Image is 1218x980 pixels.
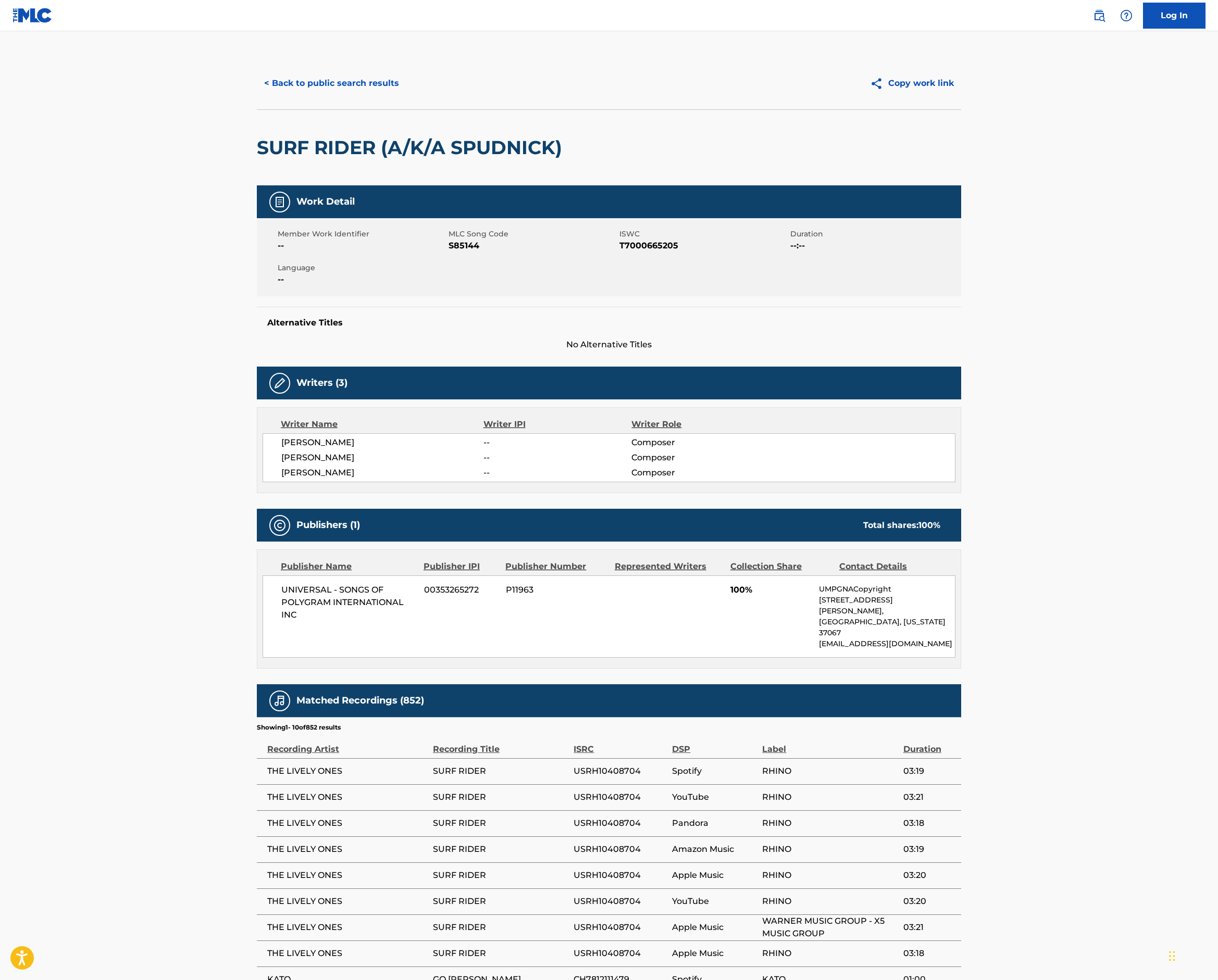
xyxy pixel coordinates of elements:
[730,584,811,596] span: 100%
[574,791,667,803] span: USRH10408704
[1166,930,1218,980] iframe: Chat Widget
[274,695,286,707] img: Matched Recordings
[281,560,416,573] div: Publisher Name
[483,418,632,431] div: Writer IPI
[672,791,757,803] span: YouTube
[278,240,446,252] span: --
[903,869,956,882] span: 03:20
[903,895,956,908] span: 03:20
[274,377,286,390] img: Writers
[274,519,286,532] img: Publishers
[267,791,428,803] span: THE LIVELY ONES
[13,8,53,23] img: MLC Logo
[790,229,959,240] span: Duration
[296,377,347,389] h5: Writers (3)
[903,947,956,960] span: 03:18
[278,273,446,286] span: --
[281,436,483,449] span: [PERSON_NAME]
[433,791,568,803] span: SURF RIDER
[762,895,898,908] span: RHINO
[631,467,766,479] span: Composer
[433,732,568,756] div: Recording Title
[433,895,568,908] span: SURF RIDER
[1089,5,1110,26] a: Public Search
[433,765,568,777] span: SURF RIDER
[257,338,961,351] span: No Alternative Titles
[672,817,757,830] span: Pandora
[762,869,898,882] span: RHINO
[274,196,286,208] img: Work Detail
[505,560,606,573] div: Publisher Number
[762,791,898,803] span: RHINO
[257,723,341,732] p: Showing 1 - 10 of 852 results
[267,869,428,882] span: THE LIVELY ONES
[574,869,667,882] span: USRH10408704
[278,262,446,273] span: Language
[424,560,498,573] div: Publisher IPI
[267,318,951,328] h5: Alternative Titles
[574,947,667,960] span: USRH10408704
[819,617,955,638] p: [GEOGRAPHIC_DATA], [US_STATE] 37067
[672,843,757,856] span: Amazon Music
[863,519,940,532] div: Total shares:
[281,418,483,431] div: Writer Name
[574,921,667,934] span: USRH10408704
[762,817,898,830] span: RHINO
[433,843,568,856] span: SURF RIDER
[506,584,607,596] span: P11963
[918,520,940,530] span: 100 %
[762,732,898,756] div: Label
[483,451,631,464] span: --
[1116,5,1137,26] div: Help
[267,765,428,777] span: THE LIVELY ONES
[903,843,956,856] span: 03:19
[790,240,959,252] span: --:--
[449,229,617,240] span: MLC Song Code
[267,921,428,934] span: THE LIVELY ONES
[433,817,568,830] span: SURF RIDER
[903,817,956,830] span: 03:18
[819,595,955,617] p: [STREET_ADDRESS][PERSON_NAME],
[574,732,667,756] div: ISRC
[762,765,898,777] span: RHINO
[281,451,483,464] span: [PERSON_NAME]
[278,229,446,240] span: Member Work Identifier
[574,895,667,908] span: USRH10408704
[267,817,428,830] span: THE LIVELY ONES
[672,895,757,908] span: YouTube
[672,732,757,756] div: DSP
[267,947,428,960] span: THE LIVELY ONES
[267,895,428,908] span: THE LIVELY ONES
[281,584,416,621] span: UNIVERSAL - SONGS OF POLYGRAM INTERNATIONAL INC
[819,638,955,649] p: [EMAIL_ADDRESS][DOMAIN_NAME]
[267,843,428,856] span: THE LIVELY ONES
[433,869,568,882] span: SURF RIDER
[870,77,888,90] img: Copy work link
[296,519,360,531] h5: Publishers (1)
[762,947,898,960] span: RHINO
[619,240,788,252] span: T7000665205
[1169,940,1175,972] div: Drag
[903,921,956,934] span: 03:21
[762,915,898,940] span: WARNER MUSIC GROUP - X5 MUSIC GROUP
[631,418,766,431] div: Writer Role
[257,136,567,159] h2: SURF RIDER (A/K/A SPUDNICK)
[281,467,483,479] span: [PERSON_NAME]
[574,817,667,830] span: USRH10408704
[730,560,831,573] div: Collection Share
[574,843,667,856] span: USRH10408704
[903,732,956,756] div: Duration
[424,584,498,596] span: 00353265272
[762,843,898,856] span: RHINO
[672,947,757,960] span: Apple Music
[672,765,757,777] span: Spotify
[257,70,406,96] button: < Back to public search results
[483,467,631,479] span: --
[483,436,631,449] span: --
[296,695,424,707] h5: Matched Recordings (852)
[433,947,568,960] span: SURF RIDER
[619,229,788,240] span: ISWC
[631,451,766,464] span: Composer
[863,70,961,96] button: Copy work link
